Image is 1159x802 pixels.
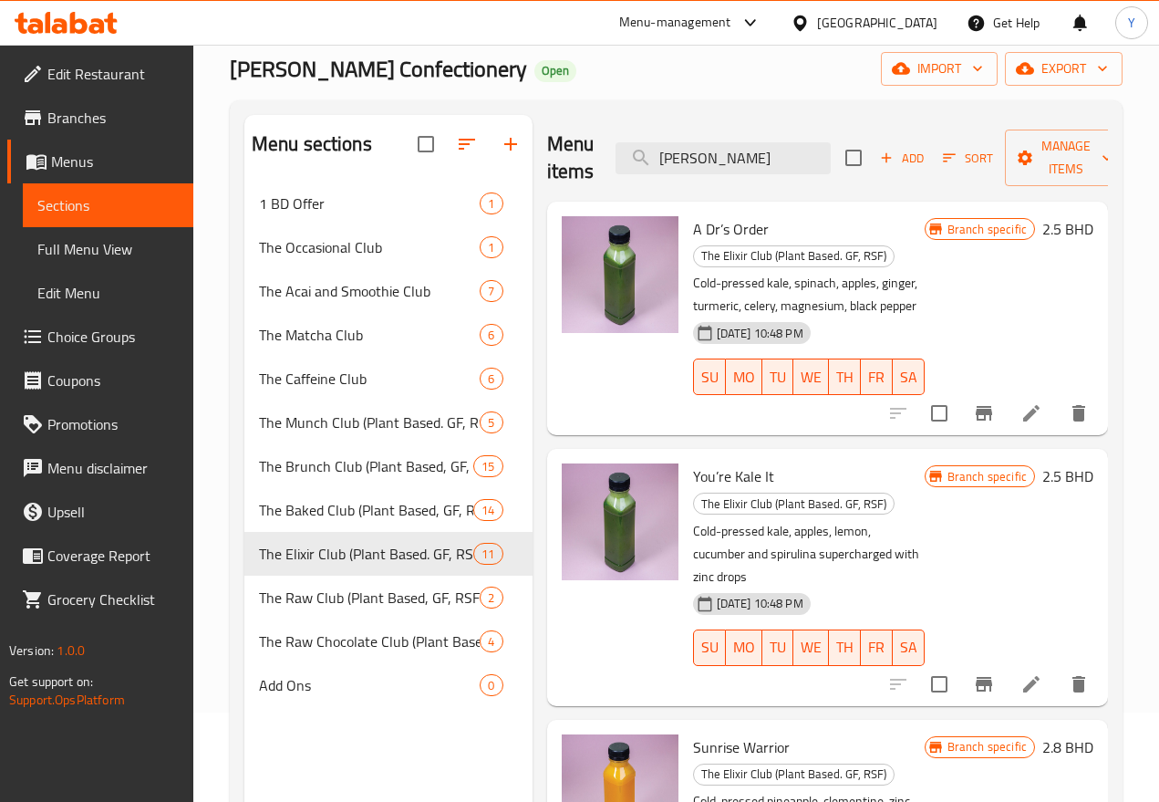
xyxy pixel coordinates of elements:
[37,238,179,260] span: Full Menu View
[701,364,719,391] span: SU
[481,677,502,694] span: 0
[244,663,533,707] div: Add Ons0
[534,60,576,82] div: Open
[244,313,533,357] div: The Matcha Club6
[7,140,193,183] a: Menus
[445,122,489,166] span: Sort sections
[873,144,931,172] button: Add
[900,634,917,661] span: SA
[7,578,193,621] a: Grocery Checklist
[23,227,193,271] a: Full Menu View
[481,589,502,607] span: 2
[861,359,893,395] button: FR
[694,494,894,515] span: The Elixir Club (Plant Based. GF, RSF)
[259,411,481,433] span: The Munch Club (Plant Based. GF, RSF)
[259,368,481,390] span: The Caffeine Club
[733,364,755,391] span: MO
[473,543,502,565] div: items
[562,463,678,580] img: You’re Kale It
[244,576,533,620] div: The Raw Club (Plant Based, GF, RSF)2
[7,52,193,96] a: Edit Restaurant
[47,370,179,391] span: Coupons
[47,545,179,567] span: Coverage Report
[762,359,794,395] button: TU
[877,148,926,169] span: Add
[701,634,719,661] span: SU
[7,490,193,534] a: Upsell
[920,665,958,703] span: Select to update
[733,634,755,661] span: MO
[836,364,854,391] span: TH
[259,280,481,302] span: The Acai and Smoothie Club
[37,282,179,304] span: Edit Menu
[244,620,533,663] div: The Raw Chocolate Club (Plant Based. GF, RSF)4
[259,587,481,609] div: The Raw Club (Plant Based, GF, RSF)
[1042,734,1093,760] h6: 2.8 BHD
[481,633,502,651] span: 4
[57,639,85,662] span: 1.0.0
[259,543,473,565] span: The Elixir Club (Plant Based. GF, RSF)
[836,634,854,661] span: TH
[693,630,726,666] button: SU
[770,634,787,661] span: TU
[474,458,502,475] span: 15
[259,455,473,477] span: The Brunch Club (Plant Based, GF, RSF)
[47,413,179,435] span: Promotions
[37,194,179,216] span: Sections
[480,280,502,302] div: items
[47,457,179,479] span: Menu disclaimer
[480,236,502,258] div: items
[481,414,502,432] span: 5
[931,144,1005,172] span: Sort items
[1020,673,1042,695] a: Edit menu item
[1005,52,1123,86] button: export
[259,674,481,696] span: Add Ons
[793,359,829,395] button: WE
[47,588,179,610] span: Grocery Checklist
[895,57,983,80] span: import
[726,630,762,666] button: MO
[259,499,473,521] span: The Baked Club (Plant Based, GF, RSF)
[244,532,533,576] div: The Elixir Club (Plant Based. GF, RSF)11
[473,499,502,521] div: items
[693,764,895,786] div: The Elixir Club (Plant Based. GF, RSF)
[47,63,179,85] span: Edit Restaurant
[693,493,895,515] div: The Elixir Club (Plant Based. GF, RSF)
[474,546,502,563] span: 11
[693,520,925,588] p: Cold-pressed kale, apples, lemon, cucumber and spirulina supercharged with zinc drops
[1042,463,1093,489] h6: 2.5 BHD
[244,401,533,444] div: The Munch Club (Plant Based. GF, RSF)5
[873,144,931,172] span: Add item
[481,327,502,344] span: 6
[407,125,445,163] span: Select all sections
[259,324,481,346] span: The Matcha Club
[244,174,533,714] nav: Menu sections
[1057,391,1101,435] button: delete
[230,48,527,89] span: [PERSON_NAME] Confectionery
[801,634,822,661] span: WE
[829,630,861,666] button: TH
[244,488,533,532] div: The Baked Club (Plant Based, GF, RSF)14
[1020,402,1042,424] a: Edit menu item
[893,630,925,666] button: SA
[9,639,54,662] span: Version:
[834,139,873,177] span: Select section
[940,468,1034,485] span: Branch specific
[940,221,1034,238] span: Branch specific
[480,324,502,346] div: items
[893,359,925,395] button: SA
[616,142,831,174] input: search
[868,364,885,391] span: FR
[693,359,726,395] button: SU
[259,193,481,214] span: 1 BD Offer
[259,630,481,652] span: The Raw Chocolate Club (Plant Based. GF, RSF)
[943,148,993,169] span: Sort
[244,182,533,225] div: 1 BD Offer1
[709,325,811,342] span: [DATE] 10:48 PM
[9,688,125,712] a: Support.OpsPlatform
